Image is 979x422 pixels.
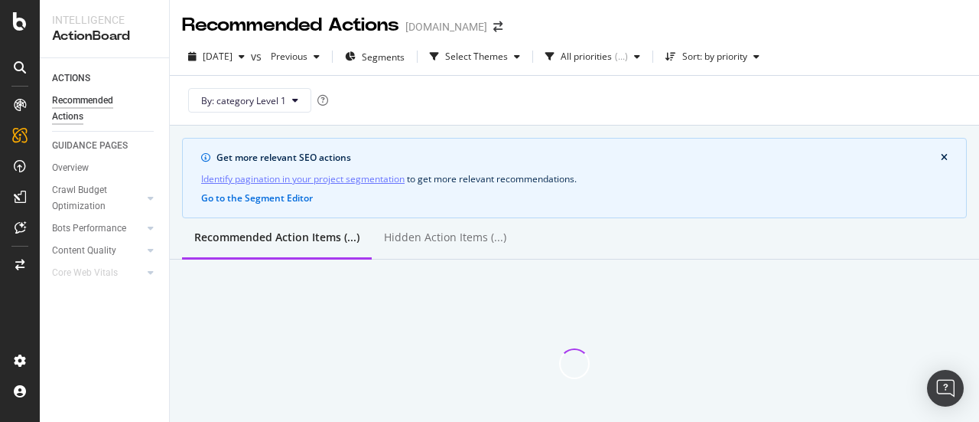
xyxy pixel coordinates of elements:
div: ( ... ) [615,52,628,61]
div: Overview [52,160,89,176]
a: GUIDANCE PAGES [52,138,158,154]
div: Core Web Vitals [52,265,118,281]
span: By: category Level 1 [201,94,286,107]
a: Core Web Vitals [52,265,143,281]
div: ActionBoard [52,28,157,45]
button: Sort: by priority [659,44,766,69]
a: Crawl Budget Optimization [52,182,143,214]
div: Crawl Budget Optimization [52,182,132,214]
button: Go to the Segment Editor [201,193,313,204]
button: close banner [937,149,951,166]
div: Sort: by priority [682,52,747,61]
div: Bots Performance [52,221,126,237]
a: Overview [52,160,158,176]
a: Bots Performance [52,221,143,237]
a: Recommended Actions [52,93,158,125]
div: to get more relevant recommendations . [201,171,948,187]
div: Hidden Action Items (...) [384,230,506,245]
button: Segments [339,44,411,69]
div: Select Themes [445,52,508,61]
div: info banner [182,138,967,218]
button: Select Themes [424,44,526,69]
button: All priorities(...) [539,44,646,69]
button: [DATE] [182,44,251,69]
div: Get more relevant SEO actions [216,151,941,165]
div: [DOMAIN_NAME] [405,19,487,34]
div: Recommended Actions [52,93,144,125]
span: Segments [362,51,405,64]
button: Previous [265,44,326,69]
div: All priorities [561,52,612,61]
div: GUIDANCE PAGES [52,138,128,154]
a: Identify pagination in your project segmentation [201,171,405,187]
div: arrow-right-arrow-left [493,21,503,32]
span: vs [251,49,265,64]
div: ACTIONS [52,70,90,87]
div: Recommended Actions [182,12,399,38]
div: Open Intercom Messenger [927,370,964,407]
span: Previous [265,50,307,63]
button: By: category Level 1 [188,88,311,113]
div: Content Quality [52,243,116,259]
a: Content Quality [52,243,143,259]
div: Intelligence [52,12,157,28]
a: ACTIONS [52,70,158,87]
span: 2025 Aug. 25th [203,50,233,63]
div: Recommended Action Items (...) [194,230,359,245]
